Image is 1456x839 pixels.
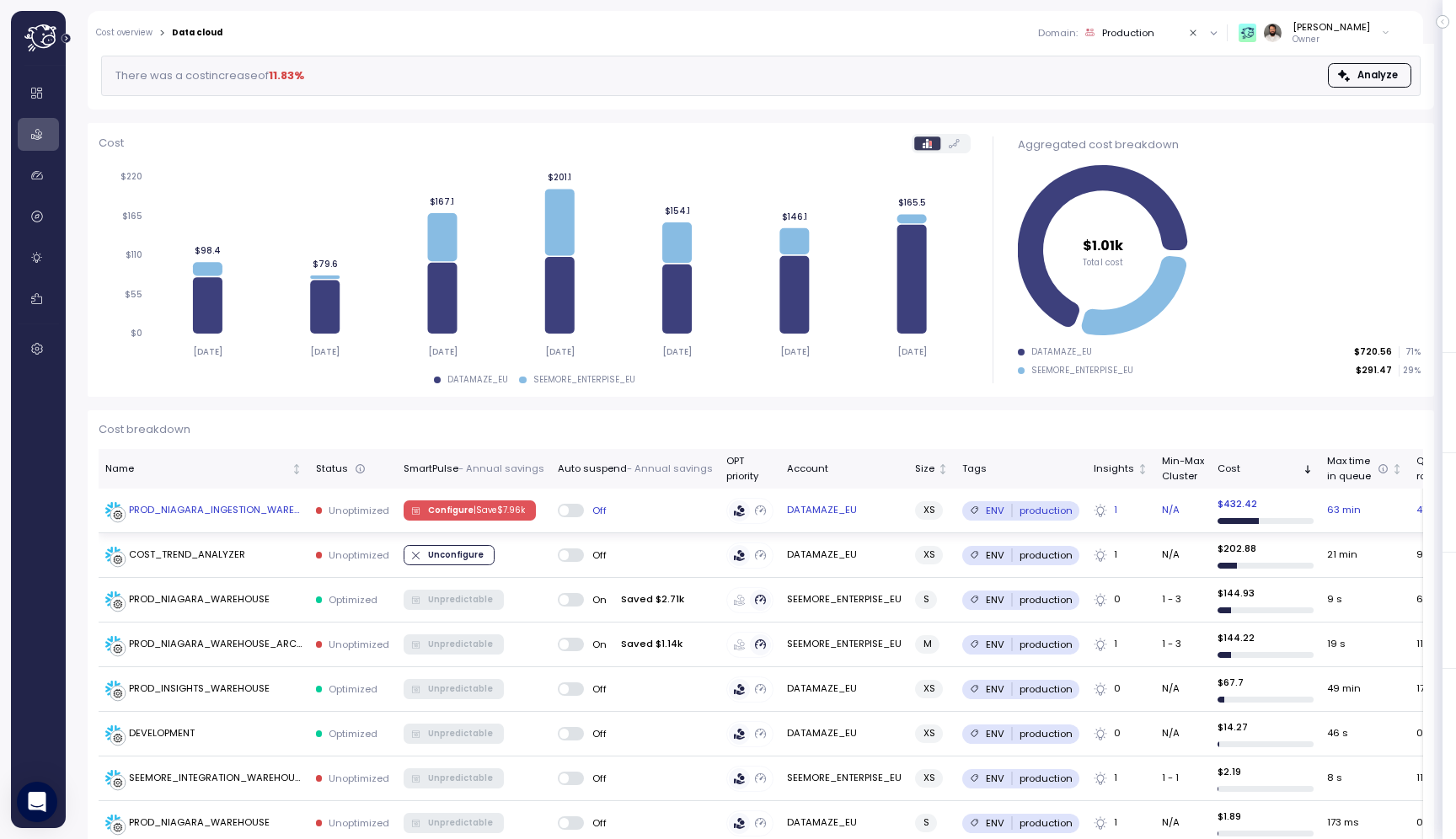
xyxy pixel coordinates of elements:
p: Unoptimized [329,504,389,517]
tspan: $1.01k [1083,235,1123,254]
div: Not sorted [1391,463,1403,475]
p: ENV [986,548,1004,562]
span: 19 s [1327,637,1346,652]
p: $ 144.22 [1218,631,1314,644]
td: SEEMORE_ENTERPISE_EU [780,623,908,667]
p: $ 14.27 [1218,720,1314,734]
tspan: $110 [126,249,142,260]
span: Off [584,816,607,830]
p: ENV [986,638,1004,651]
tspan: $154.1 [665,206,690,216]
td: N/A [1155,533,1211,578]
button: Unpredictable [404,679,504,699]
span: XS [923,546,935,564]
p: Owner [1293,34,1370,45]
tspan: $165 [122,211,142,222]
p: ENV [986,682,1004,696]
p: Unoptimized [329,772,389,785]
button: Unconfigure [404,545,495,565]
button: Unpredictable [404,634,504,655]
span: S [923,814,929,831]
img: 65f98ecb31a39d60f1f315eb.PNG [1239,24,1256,41]
tspan: $165.5 [898,197,926,208]
tspan: $201.1 [548,172,571,183]
div: PROD_NIAGARA_INGESTION_WAREHOUSE [129,503,302,518]
span: 11.31 % [1416,771,1442,786]
div: 0 [1094,726,1148,741]
div: DATAMAZE_EU [447,374,508,386]
span: Unconfigure [428,546,484,564]
p: production [1020,504,1073,517]
div: Sorted descending [1302,463,1314,475]
span: 8 s [1327,771,1342,786]
div: 1 [1094,548,1148,563]
tspan: [DATE] [897,346,927,357]
tspan: $55 [125,289,142,300]
button: Expand navigation [56,32,77,45]
span: Unpredictable [428,680,493,698]
div: DEVELOPMENT [129,726,195,741]
p: production [1020,593,1073,607]
p: production [1020,638,1073,651]
div: 0 [1094,592,1148,607]
span: Unpredictable [428,814,493,832]
button: Unpredictable [404,590,504,610]
p: Domain : [1038,26,1078,40]
tspan: Total cost [1083,256,1123,267]
div: SEEMORE_ENTERPISE_EU [1031,365,1133,377]
div: 1 [1094,637,1148,652]
div: COST_TREND_ANALYZER [129,548,245,563]
div: Auto suspend [558,462,713,477]
p: Unoptimized [329,548,389,562]
p: Unoptimized [329,638,389,651]
div: Open Intercom Messenger [17,782,57,822]
span: 63 min [1327,503,1361,518]
span: 21 min [1327,548,1357,563]
p: production [1020,682,1073,696]
th: CostSorted descending [1211,449,1320,489]
div: Account [787,462,902,477]
div: Max time in queue [1327,454,1389,484]
div: Aggregated cost breakdown [1018,136,1420,153]
span: XS [923,724,935,742]
button: Analyze [1328,63,1411,88]
div: Status [316,462,389,477]
tspan: [DATE] [193,346,222,357]
div: SEEMORE_INTEGRATION_WAREHOUSE [129,771,302,786]
div: Tags [962,462,1079,477]
div: Name [105,462,288,477]
div: PROD_NIAGARA_WAREHOUSE [129,592,270,607]
p: $720.56 [1354,346,1392,358]
div: 1 [1094,771,1148,786]
div: Size [915,462,934,477]
p: 29 % [1400,365,1420,377]
span: Off [584,727,607,740]
p: $291.47 [1356,365,1392,377]
tspan: $146.1 [782,211,807,222]
span: 0.94 % [1416,815,1445,831]
div: Production [1102,26,1154,40]
div: SEEMORE_ENTERPISE_EU [533,374,635,386]
span: Off [584,504,607,517]
span: S [923,591,929,608]
tspan: $0 [131,328,142,339]
tspan: [DATE] [545,346,575,357]
p: Unoptimized [329,816,389,830]
div: There was a cost increase of [110,67,304,84]
span: 173 ms [1327,815,1359,831]
p: Cost breakdown [99,421,1423,438]
button: Unpredictable [404,813,504,833]
tspan: $79.6 [313,259,338,270]
th: SizeNot sorted [908,449,955,489]
div: Not sorted [291,463,302,475]
div: 1 [1094,815,1148,831]
span: On [584,638,607,651]
span: XS [923,769,935,787]
span: 49 min [1327,681,1361,697]
tspan: $98.4 [195,245,221,256]
p: $ 202.88 [1218,542,1314,555]
div: Not sorted [1137,463,1148,475]
div: Min-Max Cluster [1162,454,1204,484]
div: [PERSON_NAME] [1293,20,1370,34]
button: Clear value [1186,25,1202,40]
